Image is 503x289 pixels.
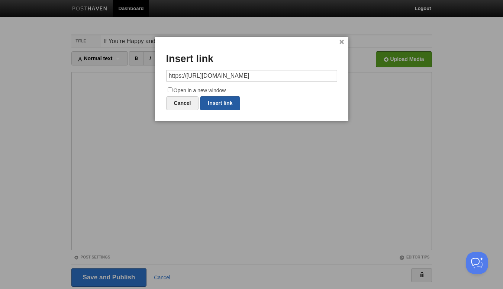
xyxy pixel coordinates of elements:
[339,40,344,44] a: ×
[166,86,337,95] label: Open in a new window
[166,54,337,65] h3: Insert link
[200,96,240,110] a: Insert link
[168,87,172,92] input: Open in a new window
[166,96,199,110] a: Cancel
[466,252,488,274] iframe: Help Scout Beacon - Open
